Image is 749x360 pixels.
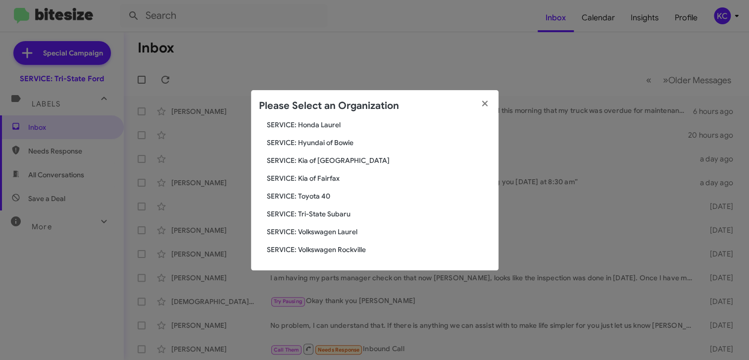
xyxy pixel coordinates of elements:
span: SERVICE: Volkswagen Rockville [267,245,491,255]
span: SERVICE: Kia of Fairfax [267,173,491,183]
span: SERVICE: Kia of [GEOGRAPHIC_DATA] [267,155,491,165]
span: SERVICE: Volkswagen Laurel [267,227,491,237]
span: SERVICE: Honda Laurel [267,120,491,130]
span: SERVICE: Toyota 40 [267,191,491,201]
span: SERVICE: Hyundai of Bowie [267,138,491,148]
h2: Please Select an Organization [259,98,399,114]
span: SERVICE: Tri-State Subaru [267,209,491,219]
